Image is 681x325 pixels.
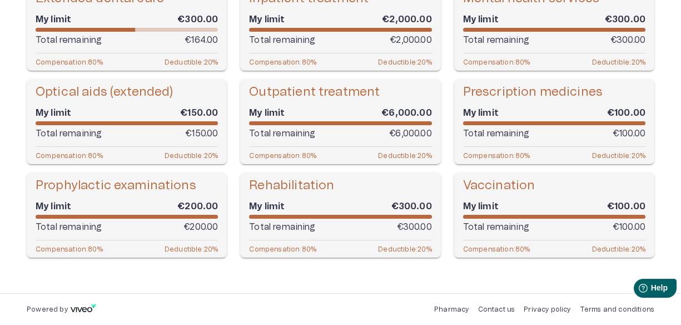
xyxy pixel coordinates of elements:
[592,151,645,160] p: Deductible : 20 %
[478,305,515,314] p: Contact us
[249,107,285,119] h6: My limit
[249,245,316,253] p: Compensation : 80 %
[463,84,603,100] h5: Prescription medicines
[249,84,380,100] h5: Outpatient treatment
[524,306,570,313] a: Privacy policy
[177,13,218,26] h6: €300.00
[36,245,103,253] p: Compensation : 80 %
[580,306,654,313] a: Terms and conditions
[463,127,529,140] p: Total remaining
[463,13,499,26] h6: My limit
[36,127,102,140] p: Total remaining
[177,200,218,213] h6: €200.00
[36,33,102,47] p: Total remaining
[378,245,431,253] p: Deductible : 20 %
[36,200,71,213] h6: My limit
[180,107,218,119] h6: €150.00
[249,200,285,213] h6: My limit
[378,151,431,160] p: Deductible : 20 %
[36,84,173,100] h5: Optical aids (extended)
[592,245,645,253] p: Deductible : 20 %
[397,220,432,234] p: €300.00
[594,274,681,306] iframe: Help widget launcher
[613,220,645,234] p: €100.00
[390,33,431,47] p: €2,000.00
[249,178,334,194] h5: Rehabilitation
[592,58,645,66] p: Deductible : 20 %
[36,107,71,119] h6: My limit
[27,305,68,314] p: Powered by
[463,220,529,234] p: Total remaining
[36,151,103,160] p: Compensation : 80 %
[610,33,645,47] p: €300.00
[463,245,530,253] p: Compensation : 80 %
[249,127,315,140] p: Total remaining
[381,107,431,119] h6: €6,000.00
[249,220,315,234] p: Total remaining
[605,13,645,26] h6: €300.00
[36,58,103,66] p: Compensation : 80 %
[607,107,645,119] h6: €100.00
[463,107,499,119] h6: My limit
[434,306,469,313] a: Pharmacy
[185,33,218,47] p: €164.00
[463,58,530,66] p: Compensation : 80 %
[613,127,645,140] p: €100.00
[378,58,431,66] p: Deductible : 20 %
[463,33,529,47] p: Total remaining
[391,200,432,213] h6: €300.00
[165,151,218,160] p: Deductible : 20 %
[165,58,218,66] p: Deductible : 20 %
[183,220,218,234] p: €200.00
[36,178,196,194] h5: Prophylactic examinations
[185,127,218,140] p: €150.00
[463,200,499,213] h6: My limit
[249,13,285,26] h6: My limit
[165,245,218,253] p: Deductible : 20 %
[607,200,645,213] h6: €100.00
[249,151,316,160] p: Compensation : 80 %
[249,58,316,66] p: Compensation : 80 %
[249,33,315,47] p: Total remaining
[36,220,102,234] p: Total remaining
[463,178,535,194] h5: Vaccination
[463,151,530,160] p: Compensation : 80 %
[382,13,431,26] h6: €2,000.00
[36,13,71,26] h6: My limit
[389,127,431,140] p: €6,000.00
